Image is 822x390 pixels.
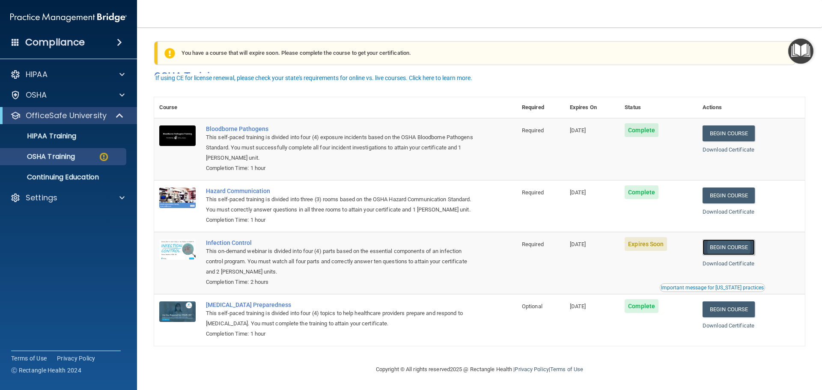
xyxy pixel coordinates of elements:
a: Privacy Policy [57,354,95,363]
span: Required [522,189,544,196]
span: Complete [625,185,658,199]
p: OfficeSafe University [26,110,107,121]
a: Terms of Use [550,366,583,372]
p: OSHA Training [6,152,75,161]
button: Open Resource Center [788,39,813,64]
div: You have a course that will expire soon. Please complete the course to get your certification. [158,41,795,65]
div: This self-paced training is divided into four (4) topics to help healthcare providers prepare and... [206,308,474,329]
th: Expires On [565,97,619,118]
div: Completion Time: 1 hour [206,163,474,173]
a: [MEDICAL_DATA] Preparedness [206,301,474,308]
div: This self-paced training is divided into three (3) rooms based on the OSHA Hazard Communication S... [206,194,474,215]
span: Required [522,127,544,134]
span: Ⓒ Rectangle Health 2024 [11,366,81,375]
span: [DATE] [570,303,586,310]
a: Settings [10,193,125,203]
p: OSHA [26,90,47,100]
th: Course [154,97,201,118]
span: [DATE] [570,127,586,134]
a: Download Certificate [703,146,754,153]
span: Required [522,241,544,247]
a: Hazard Communication [206,188,474,194]
p: Settings [26,193,57,203]
a: Begin Course [703,188,755,203]
button: Read this if you are a dental practitioner in the state of CA [660,283,765,292]
a: Infection Control [206,239,474,246]
a: Download Certificate [703,208,754,215]
th: Status [619,97,697,118]
a: OSHA [10,90,125,100]
span: [DATE] [570,241,586,247]
span: Optional [522,303,542,310]
img: exclamation-circle-solid-warning.7ed2984d.png [164,48,175,59]
th: Actions [697,97,805,118]
a: Terms of Use [11,354,47,363]
span: Expires Soon [625,237,667,251]
a: Begin Course [703,301,755,317]
a: OfficeSafe University [10,110,124,121]
div: This on-demand webinar is divided into four (4) parts based on the essential components of an inf... [206,246,474,277]
a: Download Certificate [703,322,754,329]
img: PMB logo [10,9,127,26]
th: Required [517,97,565,118]
div: Important message for [US_STATE] practices [661,285,764,290]
p: HIPAA [26,69,48,80]
a: Begin Course [703,125,755,141]
div: Copyright © All rights reserved 2025 @ Rectangle Health | | [323,356,636,383]
a: Bloodborne Pathogens [206,125,474,132]
button: If using CE for license renewal, please check your state's requirements for online vs. live cours... [154,74,474,82]
a: Privacy Policy [515,366,548,372]
h4: OSHA Training [154,70,805,82]
div: If using CE for license renewal, please check your state's requirements for online vs. live cours... [155,75,472,81]
a: HIPAA [10,69,125,80]
div: This self-paced training is divided into four (4) exposure incidents based on the OSHA Bloodborne... [206,132,474,163]
p: HIPAA Training [6,132,76,140]
p: Continuing Education [6,173,122,182]
span: Complete [625,299,658,313]
h4: Compliance [25,36,85,48]
div: Completion Time: 1 hour [206,215,474,225]
div: Completion Time: 1 hour [206,329,474,339]
a: Begin Course [703,239,755,255]
a: Download Certificate [703,260,754,267]
span: Complete [625,123,658,137]
div: Completion Time: 2 hours [206,277,474,287]
span: [DATE] [570,189,586,196]
img: warning-circle.0cc9ac19.png [98,152,109,162]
